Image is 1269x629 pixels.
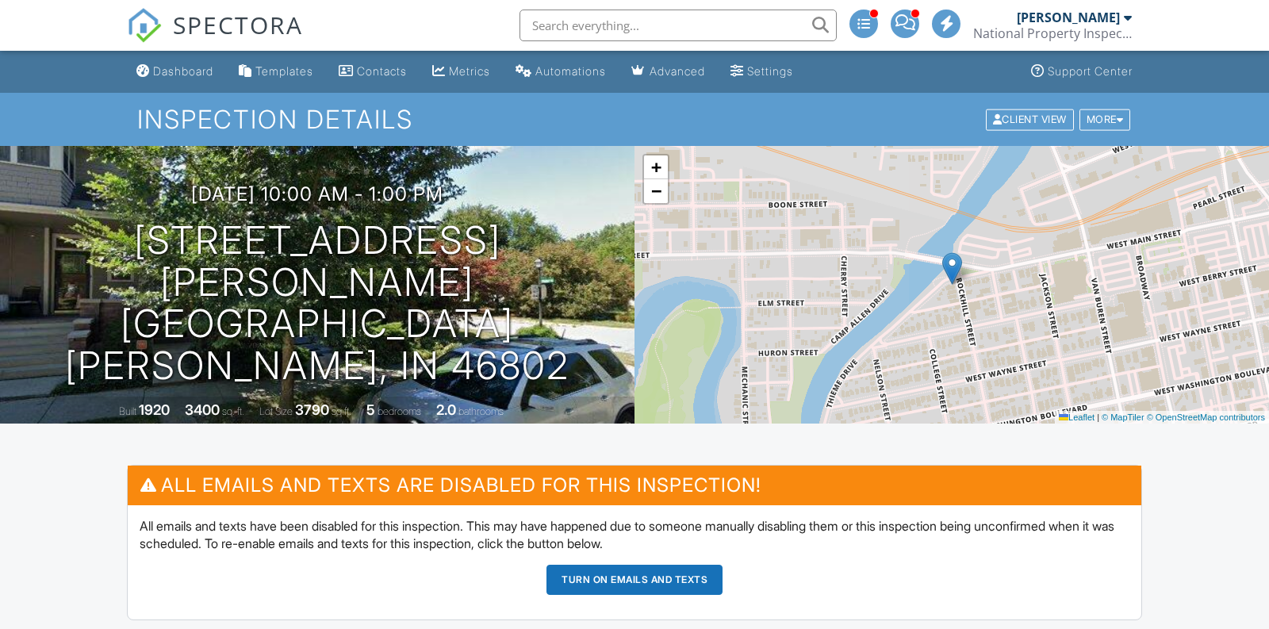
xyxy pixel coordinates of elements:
[128,466,1141,504] h3: All emails and texts are disabled for this inspection!
[25,220,609,387] h1: [STREET_ADDRESS][PERSON_NAME] [GEOGRAPHIC_DATA][PERSON_NAME], IN 46802
[153,64,213,78] div: Dashboard
[378,405,421,417] span: bedrooms
[1017,10,1120,25] div: [PERSON_NAME]
[449,64,490,78] div: Metrics
[973,25,1132,41] div: National Property Inspections
[232,57,320,86] a: Templates
[546,565,723,595] button: Turn on emails and texts
[140,517,1129,553] p: All emails and texts have been disabled for this inspection. This may have happened due to someon...
[1025,57,1139,86] a: Support Center
[366,401,375,418] div: 5
[173,8,303,41] span: SPECTORA
[651,157,661,177] span: +
[436,401,456,418] div: 2.0
[1048,64,1133,78] div: Support Center
[259,405,293,417] span: Lot Size
[127,8,162,43] img: The Best Home Inspection Software - Spectora
[625,57,711,86] a: Advanced
[986,109,1074,130] div: Client View
[458,405,504,417] span: bathrooms
[724,57,799,86] a: Settings
[644,155,668,179] a: Zoom in
[426,57,496,86] a: Metrics
[127,21,303,55] a: SPECTORA
[1102,412,1144,422] a: © MapTiler
[255,64,313,78] div: Templates
[295,401,329,418] div: 3790
[984,113,1078,125] a: Client View
[519,10,837,41] input: Search everything...
[119,405,136,417] span: Built
[1079,109,1131,130] div: More
[137,105,1132,133] h1: Inspection Details
[1147,412,1265,422] a: © OpenStreetMap contributors
[650,64,705,78] div: Advanced
[1097,412,1099,422] span: |
[942,252,962,285] img: Marker
[222,405,244,417] span: sq. ft.
[1059,412,1095,422] a: Leaflet
[130,57,220,86] a: Dashboard
[332,57,413,86] a: Contacts
[332,405,351,417] span: sq.ft.
[651,181,661,201] span: −
[357,64,407,78] div: Contacts
[644,179,668,203] a: Zoom out
[191,183,443,205] h3: [DATE] 10:00 am - 1:00 pm
[185,401,220,418] div: 3400
[139,401,170,418] div: 1920
[535,64,606,78] div: Automations
[509,57,612,86] a: Automations (Advanced)
[747,64,793,78] div: Settings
